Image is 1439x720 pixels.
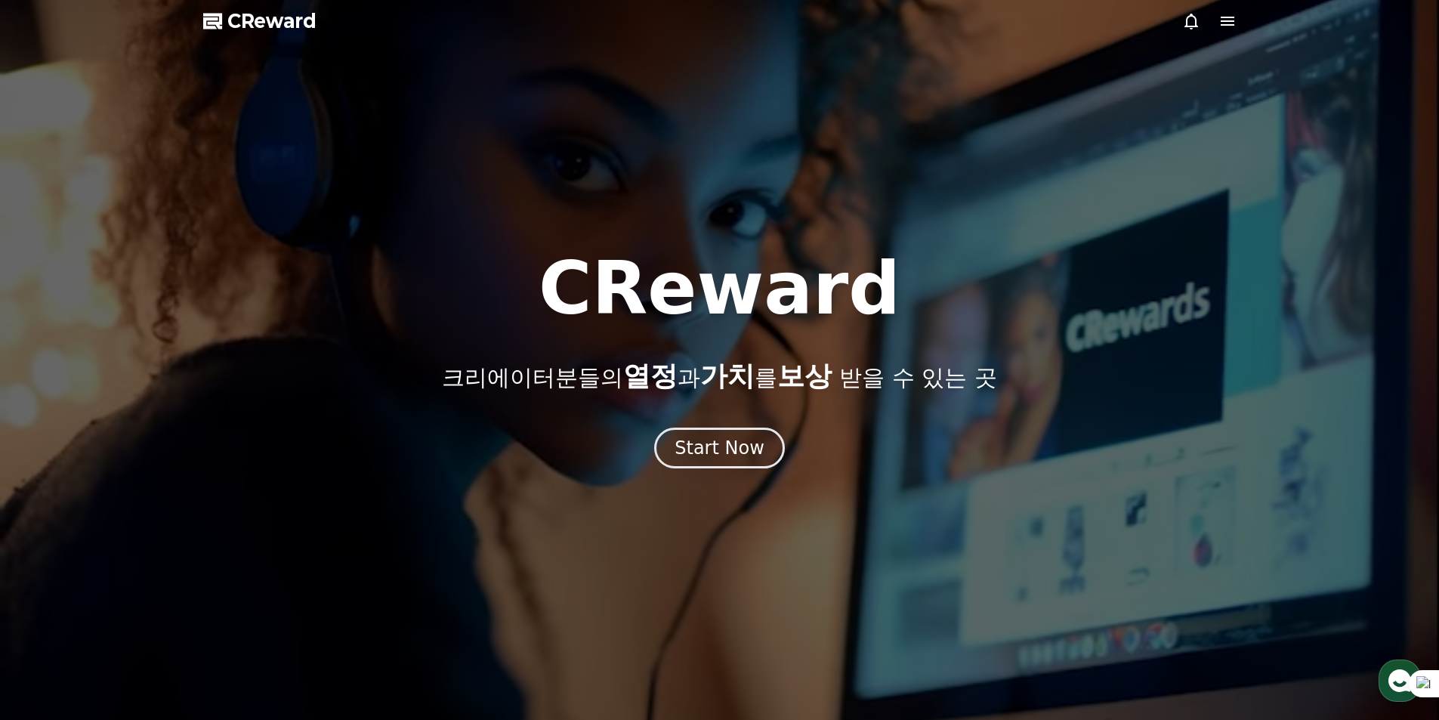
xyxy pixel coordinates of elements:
[227,9,317,33] span: CReward
[5,479,100,517] a: 홈
[700,360,755,391] span: 가치
[195,479,290,517] a: 설정
[233,502,252,514] span: 설정
[654,428,785,468] button: Start Now
[203,9,317,33] a: CReward
[138,502,156,515] span: 대화
[654,443,785,457] a: Start Now
[675,436,764,460] div: Start Now
[442,361,996,391] p: 크리에이터분들의 과 를 받을 수 있는 곳
[48,502,57,514] span: 홈
[623,360,678,391] span: 열정
[100,479,195,517] a: 대화
[539,252,900,325] h1: CReward
[777,360,832,391] span: 보상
